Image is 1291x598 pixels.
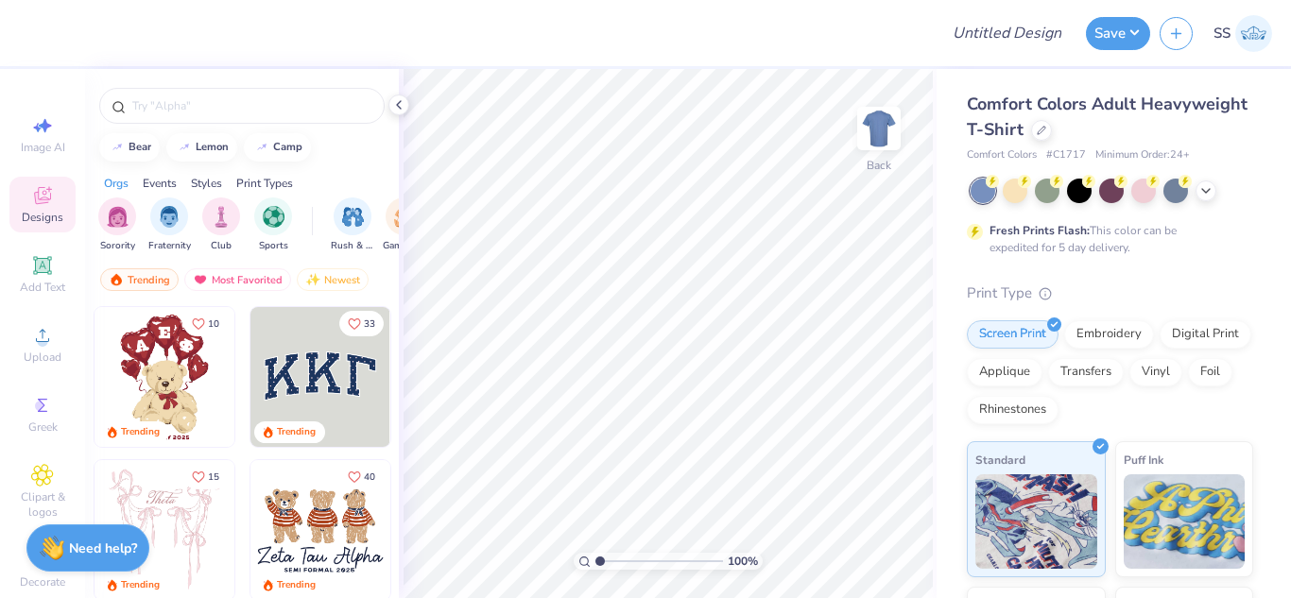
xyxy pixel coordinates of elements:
span: Comfort Colors [967,147,1037,163]
div: bear [129,142,151,152]
div: Orgs [104,175,129,192]
div: Screen Print [967,320,1059,349]
div: Rhinestones [967,396,1059,424]
img: trend_line.gif [177,142,192,153]
input: Untitled Design [938,14,1076,52]
span: 10 [208,319,219,329]
img: e74243e0-e378-47aa-a400-bc6bcb25063a [233,307,373,447]
span: Puff Ink [1124,450,1163,470]
div: Trending [100,268,179,291]
div: Vinyl [1129,358,1182,386]
img: Newest.gif [305,273,320,286]
button: filter button [98,197,136,253]
span: Greek [28,419,58,435]
img: Club Image [211,206,232,228]
img: Back [860,110,898,147]
span: 100 % [728,553,758,570]
span: SS [1214,23,1231,44]
img: trend_line.gif [254,142,269,153]
img: Game Day Image [394,206,416,228]
a: SS [1214,15,1272,52]
span: Add Text [20,280,65,295]
span: Image AI [21,140,65,155]
div: Print Types [236,175,293,192]
div: This color can be expedited for 5 day delivery. [990,222,1222,256]
img: 587403a7-0594-4a7f-b2bd-0ca67a3ff8dd [95,307,234,447]
img: Sakshi Solanki [1235,15,1272,52]
span: Sports [259,239,288,253]
div: Embroidery [1064,320,1154,349]
span: Decorate [20,574,65,589]
div: camp [273,142,302,152]
div: lemon [196,142,229,152]
div: Styles [191,175,222,192]
img: Standard [975,474,1097,569]
button: Like [339,464,384,489]
span: Clipart & logos [9,489,76,520]
div: filter for Fraternity [148,197,191,253]
span: # C1717 [1046,147,1086,163]
img: trend_line.gif [110,142,125,153]
div: Transfers [1048,358,1124,386]
img: edfb13fc-0e43-44eb-bea2-bf7fc0dd67f9 [389,307,529,447]
button: Like [339,311,384,336]
img: Rush & Bid Image [342,206,364,228]
strong: Need help? [69,539,137,557]
span: Minimum Order: 24 + [1095,147,1190,163]
span: Standard [975,450,1025,470]
div: Digital Print [1160,320,1251,349]
div: Events [143,175,177,192]
div: Trending [121,425,160,439]
button: filter button [254,197,292,253]
div: filter for Club [202,197,240,253]
div: Applique [967,358,1042,386]
div: Print Type [967,282,1253,304]
button: Like [183,464,228,489]
input: Try "Alpha" [130,96,372,115]
span: 15 [208,472,219,482]
span: Comfort Colors Adult Heavyweight T-Shirt [967,93,1248,141]
span: 40 [364,472,375,482]
div: Trending [277,578,316,592]
img: Sports Image [263,206,284,228]
button: bear [99,133,160,162]
span: Club [211,239,232,253]
img: 3b9aba4f-e317-4aa7-a679-c95a879539bd [250,307,390,447]
button: filter button [383,197,426,253]
div: filter for Sports [254,197,292,253]
span: Sorority [100,239,135,253]
div: Foil [1188,358,1232,386]
span: Game Day [383,239,426,253]
div: Trending [277,425,316,439]
span: Fraternity [148,239,191,253]
div: Back [867,157,891,174]
button: Like [183,311,228,336]
button: camp [244,133,311,162]
div: filter for Sorority [98,197,136,253]
button: filter button [202,197,240,253]
img: Fraternity Image [159,206,180,228]
span: Upload [24,350,61,365]
div: Trending [121,578,160,592]
div: filter for Rush & Bid [331,197,374,253]
img: most_fav.gif [193,273,208,286]
button: filter button [148,197,191,253]
div: Most Favorited [184,268,291,291]
button: lemon [166,133,237,162]
span: Rush & Bid [331,239,374,253]
span: 33 [364,319,375,329]
button: Save [1086,17,1150,50]
span: Designs [22,210,63,225]
div: filter for Game Day [383,197,426,253]
img: Sorority Image [107,206,129,228]
img: Puff Ink [1124,474,1246,569]
button: filter button [331,197,374,253]
div: Newest [297,268,369,291]
img: trending.gif [109,273,124,286]
strong: Fresh Prints Flash: [990,223,1090,238]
